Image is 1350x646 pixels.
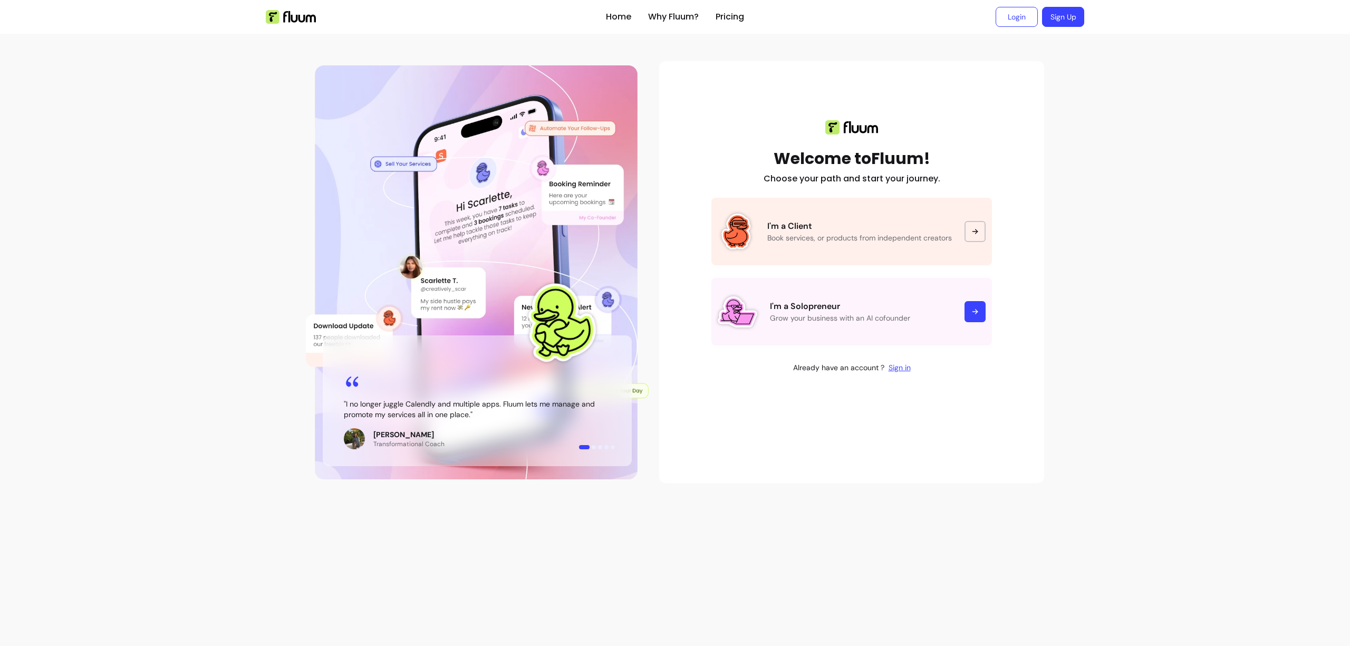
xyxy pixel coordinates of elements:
[711,198,992,265] a: Fluum Duck stickerI'm a ClientBook services, or products from independent creators
[514,275,607,369] img: Fluum Duck sticker
[266,10,316,24] img: Fluum Logo
[1042,7,1084,27] a: Sign Up
[889,362,911,373] a: Sign in
[711,278,992,345] a: Fluum Duck stickerI'm a SolopreneurGrow your business with an AI cofounder
[306,61,649,483] div: Illustration of Fluum AI Co-Founder on a smartphone, showing solo business performance insights s...
[996,7,1038,27] a: Login
[793,362,884,373] p: Already have an account ?
[718,213,755,250] img: Fluum Duck sticker
[606,11,631,23] a: Home
[764,172,940,185] h2: Choose your path and start your journey.
[770,313,952,323] p: Grow your business with an AI cofounder
[774,149,930,168] h1: Welcome to Fluum!
[767,220,952,233] p: I'm a Client
[373,440,445,448] p: Transformational Coach
[770,300,952,313] p: I'm a Solopreneur
[718,292,757,332] img: Fluum Duck sticker
[344,428,365,449] img: Review avatar
[716,11,744,23] a: Pricing
[373,429,445,440] p: [PERSON_NAME]
[648,11,699,23] a: Why Fluum?
[344,399,611,420] blockquote: " I no longer juggle Calendly and multiple apps. Fluum lets me manage and promote my services all...
[767,233,952,243] p: Book services, or products from independent creators
[825,120,878,134] img: Fluum logo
